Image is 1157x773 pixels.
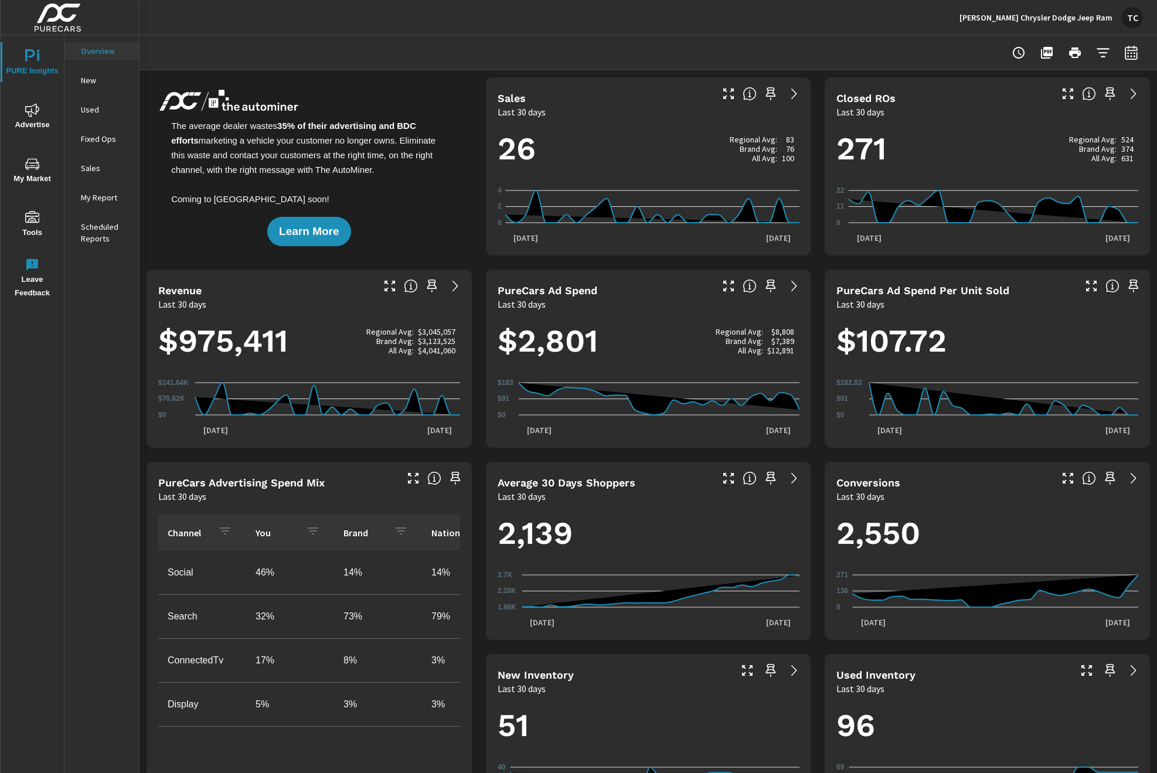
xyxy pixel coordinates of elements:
[498,321,799,361] h1: $2,801
[1119,41,1143,64] button: Select Date Range
[64,101,139,118] div: Used
[498,284,597,297] h5: PureCars Ad Spend
[4,49,60,78] span: PURE Insights
[836,284,1009,297] h5: PureCars Ad Spend Per Unit Sold
[785,84,804,103] a: See more details in report
[158,321,460,361] h1: $975,411
[156,87,301,116] img: PureCars TruPayments Logo
[836,129,1138,169] h1: 271
[334,690,422,719] td: 3%
[64,71,139,89] div: New
[785,661,804,680] a: See more details in report
[786,144,794,154] p: 76
[752,154,777,163] p: All Avg:
[158,558,246,587] td: Social
[836,219,840,227] text: 0
[1091,41,1115,64] button: Apply Filters
[1059,469,1077,488] button: Make Fullscreen
[785,277,804,295] a: See more details in report
[366,327,414,336] p: Regional Avg:
[423,277,441,295] span: Save this to your personalized report
[279,226,339,237] span: Learn More
[334,558,422,587] td: 14%
[730,135,777,144] p: Regional Avg:
[836,203,845,211] text: 11
[81,74,130,86] p: New
[761,661,780,680] span: Save this to your personalized report
[719,277,738,295] button: Make Fullscreen
[836,297,884,311] p: Last 30 days
[267,217,350,246] button: Learn More
[836,489,884,503] p: Last 30 days
[782,154,794,163] p: 100
[158,489,206,503] p: Last 30 days
[836,603,840,611] text: 0
[1069,135,1117,144] p: Regional Avg:
[4,211,60,240] span: Tools
[786,135,794,144] p: 83
[343,527,384,539] p: Brand
[158,395,185,403] text: $70.82K
[446,469,465,488] span: Save this to your personalized report
[380,277,399,295] button: Make Fullscreen
[498,219,502,227] text: 0
[836,476,900,489] h5: Conversions
[498,105,546,119] p: Last 30 days
[743,87,757,101] span: Number of vehicles sold by the dealership over the selected date range. [Source: This data is sou...
[81,45,130,57] p: Overview
[431,527,472,539] p: National
[738,346,763,355] p: All Avg:
[404,279,418,293] span: Total sales revenue over the selected date range. [Source: This data is sourced from the dealer’s...
[498,186,502,195] text: 4
[418,327,455,336] p: $3,045,057
[836,92,896,104] h5: Closed ROs
[334,646,422,675] td: 8%
[761,84,780,103] span: Save this to your personalized report
[389,346,414,355] p: All Avg:
[446,277,465,295] a: See more details in report
[404,469,423,488] button: Make Fullscreen
[1101,84,1119,103] span: Save this to your personalized report
[168,527,209,539] p: Channel
[158,379,189,387] text: $141.64K
[1121,135,1134,144] p: 524
[1035,41,1059,64] button: "Export Report to PDF"
[1101,661,1119,680] span: Save this to your personalized report
[246,646,334,675] td: 17%
[64,159,139,177] div: Sales
[498,489,546,503] p: Last 30 days
[959,12,1112,23] p: [PERSON_NAME] Chrysler Dodge Jeep Ram
[376,336,414,346] p: Brand Avg:
[158,690,246,719] td: Display
[836,395,848,403] text: $91
[836,682,884,696] p: Last 30 days
[836,411,845,419] text: $0
[761,277,780,295] span: Save this to your personalized report
[1121,154,1134,163] p: 631
[158,646,246,675] td: ConnectedTv
[422,602,510,631] td: 79%
[81,192,130,203] p: My Report
[1082,471,1096,485] span: The number of dealer-specified goals completed by a visitor. [Source: This data is provided by th...
[1079,144,1117,154] p: Brand Avg:
[498,763,506,771] text: 40
[1059,84,1077,103] button: Make Fullscreen
[498,411,506,419] text: $0
[1091,154,1117,163] p: All Avg:
[158,602,246,631] td: Search
[738,661,757,680] button: Make Fullscreen
[498,603,516,611] text: 1.86K
[849,232,890,244] p: [DATE]
[743,279,757,293] span: Total cost of media for all PureCars channels for the selected dealership group over the selected...
[1122,7,1143,28] div: TC
[740,144,777,154] p: Brand Avg:
[422,646,510,675] td: 3%
[498,706,799,745] h1: 51
[719,84,738,103] button: Make Fullscreen
[836,763,845,771] text: 69
[726,336,763,346] p: Brand Avg:
[246,602,334,631] td: 32%
[64,42,139,60] div: Overview
[4,157,60,186] span: My Market
[522,617,563,628] p: [DATE]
